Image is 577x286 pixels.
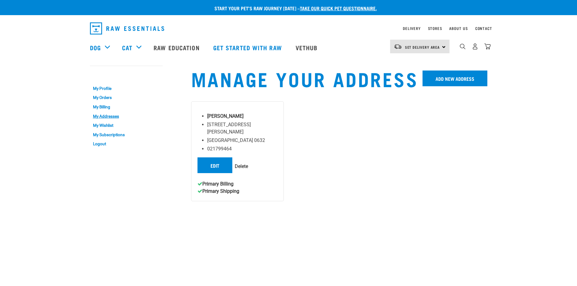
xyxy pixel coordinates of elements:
h1: Manage your address [191,67,419,89]
a: Get started with Raw [207,35,290,60]
a: Dog [90,43,101,52]
a: Raw Education [148,35,207,60]
strong: [PERSON_NAME] [207,113,244,119]
a: My Billing [90,102,163,112]
a: My Wishlist [90,121,163,130]
strong: Primary Billing [197,181,234,187]
nav: dropdown navigation [85,20,492,37]
a: My Orders [90,93,163,103]
img: user.png [472,43,478,50]
a: My Profile [90,84,163,93]
li: [GEOGRAPHIC_DATA] 0632 [207,137,277,144]
a: Stores [428,27,442,29]
img: home-icon-1@2x.png [460,44,466,49]
img: Raw Essentials Logo [90,22,164,35]
a: My Addresses [90,112,163,121]
strong: Primary Shipping [197,188,239,194]
a: Edit [197,157,232,173]
a: Add New Address [423,71,487,86]
img: van-moving.png [394,44,402,49]
input: Delete [235,163,248,170]
a: My Account [90,72,119,74]
a: Contact [475,27,492,29]
span: Set Delivery Area [405,46,440,48]
a: My Subscriptions [90,130,163,140]
li: [STREET_ADDRESS][PERSON_NAME] [207,121,277,136]
a: Delivery [403,27,420,29]
a: Vethub [290,35,325,60]
li: 021799464 [207,145,277,153]
a: Logout [90,139,163,149]
img: home-icon@2x.png [484,43,491,50]
a: take our quick pet questionnaire. [300,7,377,9]
a: Cat [122,43,132,52]
a: About Us [449,27,468,29]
